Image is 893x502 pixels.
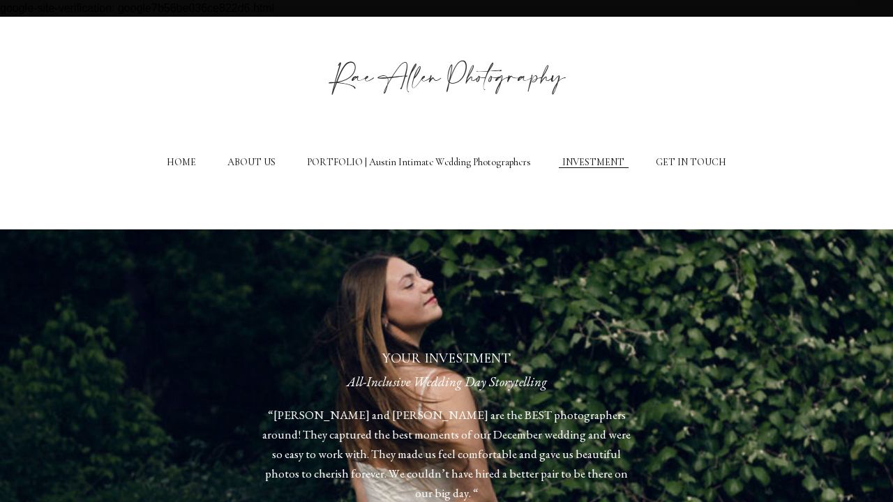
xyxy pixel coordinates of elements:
a: HOME [167,156,196,168]
a: GET IN TOUCH [656,156,726,168]
a: INVESTMENT [562,156,624,168]
a: ABOUT US [227,156,276,168]
a: PORTFOLIO | Austin Intimate Wedding Photographers [307,156,531,168]
h3: All-Inclusive Wedding Day Storytelling [258,372,635,392]
h2: YOUR INVESTMENT [258,349,635,367]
